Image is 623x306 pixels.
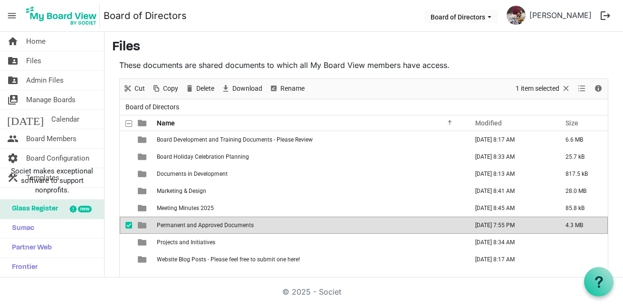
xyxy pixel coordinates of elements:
[7,219,34,238] span: Sumac
[475,119,502,127] span: Modified
[157,256,300,263] span: Website Blog Posts - Please feel free to submit one here!
[592,83,605,95] button: Details
[120,148,132,165] td: checkbox
[157,239,215,246] span: Projects and Initiatives
[23,4,100,28] img: My Board View Logo
[465,131,556,148] td: September 09, 2025 8:17 AM column header Modified
[150,83,180,95] button: Copy
[112,39,615,56] h3: Files
[132,251,154,268] td: is template cell column header type
[132,217,154,234] td: is template cell column header type
[507,6,526,25] img: a6ah0srXjuZ-12Q8q2R8a_YFlpLfa_R6DrblpP7LWhseZaehaIZtCsKbqyqjCVmcIyzz-CnSwFS6VEpFR7BkWg_thumb.png
[556,234,608,251] td: is template cell column header Size
[26,129,77,148] span: Board Members
[465,148,556,165] td: September 09, 2025 8:33 AM column header Modified
[231,83,263,95] span: Download
[4,166,100,195] span: Societ makes exceptional software to support nonprofits.
[78,206,92,212] div: new
[565,119,578,127] span: Size
[465,234,556,251] td: September 09, 2025 8:34 AM column header Modified
[154,251,465,268] td: Website Blog Posts - Please feel free to submit one here! is template cell column header Name
[26,90,76,109] span: Manage Boards
[595,6,615,26] button: logout
[465,182,556,200] td: September 09, 2025 8:41 AM column header Modified
[132,148,154,165] td: is template cell column header type
[7,90,19,109] span: switch_account
[556,200,608,217] td: 85.8 kB is template cell column header Size
[576,83,587,95] button: View dropdownbutton
[465,200,556,217] td: September 09, 2025 8:45 AM column header Modified
[218,79,266,99] div: Download
[556,251,608,268] td: is template cell column header Size
[120,251,132,268] td: checkbox
[556,217,608,234] td: 4.3 MB is template cell column header Size
[132,200,154,217] td: is template cell column header type
[195,83,215,95] span: Delete
[424,10,498,23] button: Board of Directors dropdownbutton
[7,51,19,70] span: folder_shared
[512,79,574,99] div: Clear selection
[124,101,181,113] span: Board of Directors
[154,148,465,165] td: Board Holiday Celebration Planning is template cell column header Name
[120,234,132,251] td: checkbox
[26,71,64,90] span: Admin Files
[51,110,79,129] span: Calendar
[7,149,19,168] span: settings
[157,205,214,211] span: Meeting Minutes 2025
[162,83,179,95] span: Copy
[157,171,228,177] span: Documents in Development
[7,129,19,148] span: people
[120,79,148,99] div: Cut
[132,165,154,182] td: is template cell column header type
[148,79,182,99] div: Copy
[120,165,132,182] td: checkbox
[154,217,465,234] td: Permanent and Approved Documents is template cell column header Name
[104,6,187,25] a: Board of Directors
[7,200,58,219] span: Glass Register
[120,200,132,217] td: checkbox
[7,239,52,258] span: Partner Web
[266,79,308,99] div: Rename
[154,182,465,200] td: Marketing & Design is template cell column header Name
[3,7,21,25] span: menu
[220,83,264,95] button: Download
[157,188,206,194] span: Marketing & Design
[132,131,154,148] td: is template cell column header type
[154,165,465,182] td: Documents in Development is template cell column header Name
[556,148,608,165] td: 25.7 kB is template cell column header Size
[157,153,249,160] span: Board Holiday Celebration Planning
[268,83,307,95] button: Rename
[157,222,254,229] span: Permanent and Approved Documents
[465,251,556,268] td: September 09, 2025 8:17 AM column header Modified
[7,32,19,51] span: home
[556,131,608,148] td: 6.6 MB is template cell column header Size
[590,79,606,99] div: Details
[465,217,556,234] td: September 09, 2025 7:55 PM column header Modified
[120,217,132,234] td: checkbox
[154,234,465,251] td: Projects and Initiatives is template cell column header Name
[132,234,154,251] td: is template cell column header type
[120,131,132,148] td: checkbox
[279,83,306,95] span: Rename
[26,149,89,168] span: Board Configuration
[282,287,341,296] a: © 2025 - Societ
[7,258,38,277] span: Frontier
[465,165,556,182] td: September 09, 2025 8:13 AM column header Modified
[23,4,104,28] a: My Board View Logo
[182,79,218,99] div: Delete
[515,83,560,95] span: 1 item selected
[7,71,19,90] span: folder_shared
[556,165,608,182] td: 817.5 kB is template cell column header Size
[120,182,132,200] td: checkbox
[157,119,175,127] span: Name
[154,131,465,148] td: Board Development and Training Documents - Please Review is template cell column header Name
[122,83,147,95] button: Cut
[134,83,146,95] span: Cut
[26,51,41,70] span: Files
[526,6,595,25] a: [PERSON_NAME]
[556,182,608,200] td: 28.0 MB is template cell column header Size
[26,32,46,51] span: Home
[574,79,590,99] div: View
[514,83,573,95] button: Selection
[132,182,154,200] td: is template cell column header type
